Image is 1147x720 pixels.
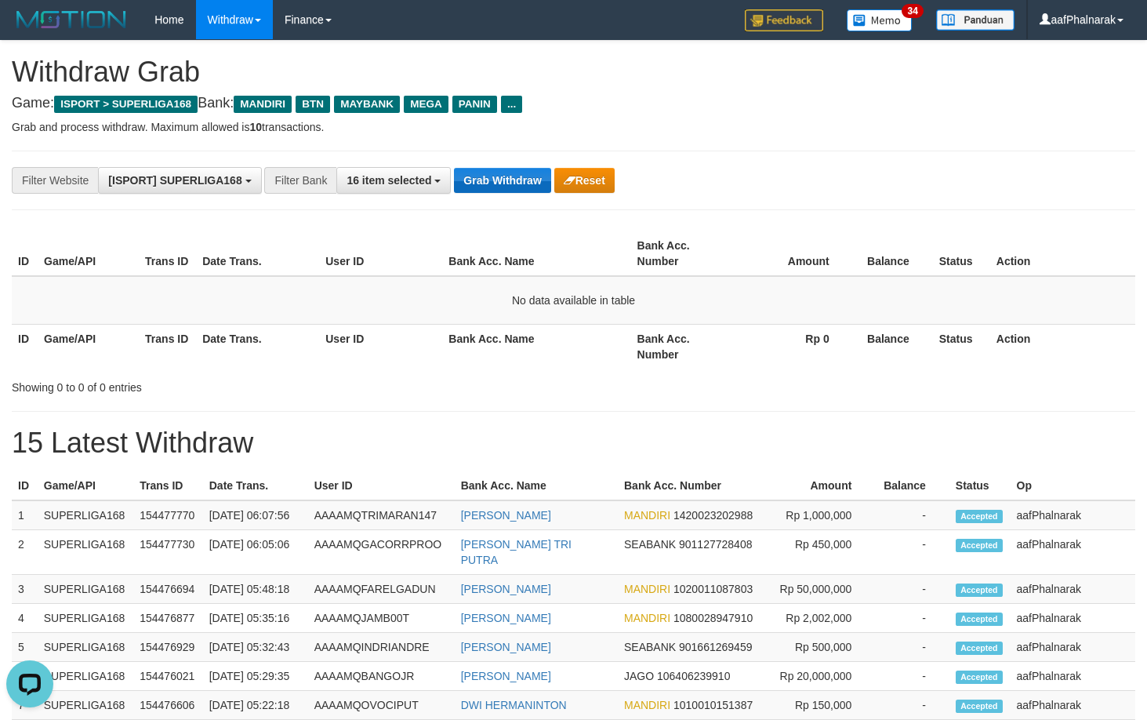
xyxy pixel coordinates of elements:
td: SUPERLIGA168 [38,500,133,530]
span: Accepted [956,671,1003,684]
span: Copy 106406239910 to clipboard [657,670,730,682]
a: DWI HERMANINTON [461,699,567,711]
td: - [875,662,949,691]
td: 154476877 [133,604,203,633]
a: [PERSON_NAME] [461,583,551,595]
th: Date Trans. [196,324,319,369]
th: Bank Acc. Name [442,231,630,276]
td: aafPhalnarak [1011,633,1136,662]
td: No data available in table [12,276,1135,325]
td: Rp 450,000 [768,530,876,575]
img: MOTION_logo.png [12,8,131,31]
td: aafPhalnarak [1011,662,1136,691]
h1: Withdraw Grab [12,56,1135,88]
td: Rp 1,000,000 [768,500,876,530]
td: 3 [12,575,38,604]
span: [ISPORT] SUPERLIGA168 [108,174,241,187]
td: 154476694 [133,575,203,604]
a: [PERSON_NAME] [461,509,551,522]
span: Accepted [956,539,1003,552]
span: Copy 1080028947910 to clipboard [673,612,753,624]
td: 154477730 [133,530,203,575]
td: SUPERLIGA168 [38,633,133,662]
th: Trans ID [139,231,196,276]
td: 5 [12,633,38,662]
a: [PERSON_NAME] [461,641,551,653]
td: [DATE] 05:22:18 [203,691,308,720]
h4: Game: Bank: [12,96,1135,111]
span: BTN [296,96,330,113]
td: AAAAMQOVOCIPUT [308,691,455,720]
span: Accepted [956,700,1003,713]
h1: 15 Latest Withdraw [12,427,1135,459]
td: - [875,500,949,530]
button: Reset [554,168,615,193]
a: [PERSON_NAME] [461,670,551,682]
td: 4 [12,604,38,633]
th: Game/API [38,471,133,500]
span: Copy 901661269459 to clipboard [679,641,752,653]
th: Status [933,231,990,276]
span: MAYBANK [334,96,400,113]
td: 154476021 [133,662,203,691]
td: SUPERLIGA168 [38,530,133,575]
span: MANDIRI [624,699,670,711]
th: User ID [319,324,442,369]
th: User ID [319,231,442,276]
td: 2 [12,530,38,575]
th: Balance [875,471,949,500]
th: Amount [768,471,876,500]
td: - [875,633,949,662]
td: 1 [12,500,38,530]
th: Op [1011,471,1136,500]
p: Grab and process withdraw. Maximum allowed is transactions. [12,119,1135,135]
th: Status [933,324,990,369]
th: Trans ID [133,471,203,500]
td: [DATE] 05:29:35 [203,662,308,691]
span: MANDIRI [624,583,670,595]
span: Copy 1020011087803 to clipboard [673,583,753,595]
img: panduan.png [936,9,1015,31]
img: Feedback.jpg [745,9,823,31]
th: Balance [853,231,933,276]
td: AAAAMQFARELGADUN [308,575,455,604]
span: MEGA [404,96,448,113]
td: SUPERLIGA168 [38,662,133,691]
button: Grab Withdraw [454,168,550,193]
th: ID [12,231,38,276]
a: [PERSON_NAME] TRI PUTRA [461,538,572,566]
span: Copy 901127728408 to clipboard [679,538,752,551]
td: aafPhalnarak [1011,604,1136,633]
span: Accepted [956,642,1003,655]
td: AAAAMQINDRIANDRE [308,633,455,662]
td: [DATE] 06:05:06 [203,530,308,575]
span: 34 [902,4,923,18]
td: SUPERLIGA168 [38,691,133,720]
td: 154477770 [133,500,203,530]
th: Game/API [38,324,139,369]
span: PANIN [452,96,497,113]
span: ISPORT > SUPERLIGA168 [54,96,198,113]
td: SUPERLIGA168 [38,604,133,633]
th: Action [990,324,1135,369]
th: Status [949,471,1011,500]
span: JAGO [624,670,654,682]
th: Action [990,231,1135,276]
button: [ISPORT] SUPERLIGA168 [98,167,261,194]
span: MANDIRI [624,612,670,624]
td: Rp 50,000,000 [768,575,876,604]
th: Rp 0 [732,324,853,369]
div: Filter Bank [264,167,336,194]
img: Button%20Memo.svg [847,9,913,31]
td: - [875,691,949,720]
th: Amount [732,231,853,276]
button: 16 item selected [336,167,451,194]
div: Filter Website [12,167,98,194]
td: Rp 20,000,000 [768,662,876,691]
td: - [875,530,949,575]
span: MANDIRI [624,509,670,522]
th: Game/API [38,231,139,276]
td: AAAAMQBANGOJR [308,662,455,691]
td: [DATE] 06:07:56 [203,500,308,530]
th: Bank Acc. Name [442,324,630,369]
